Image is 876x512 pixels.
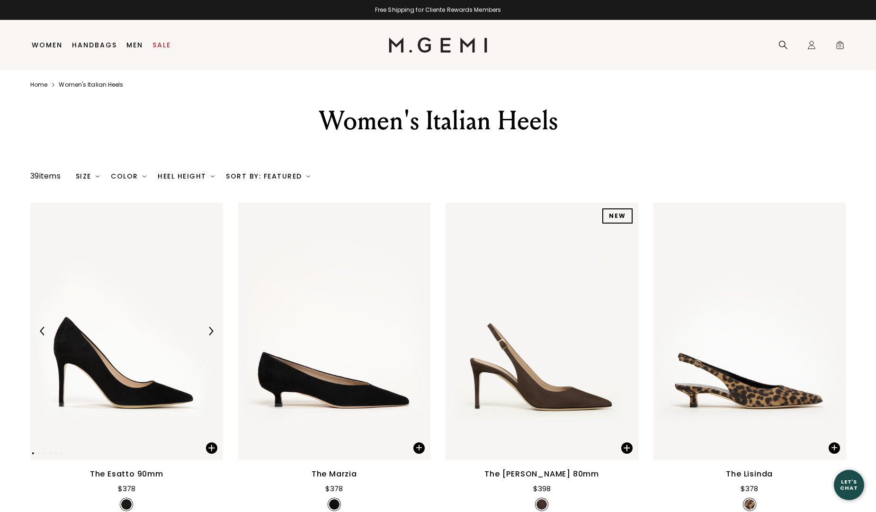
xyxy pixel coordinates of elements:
[446,203,638,460] img: The Valeria 80mm
[238,203,431,460] img: The Marzia
[389,37,488,53] img: M.Gemi
[536,499,547,510] img: v_7387923021883_SWATCH_50x.jpg
[111,172,146,180] div: Color
[118,483,135,494] div: $378
[38,327,47,335] img: Previous Arrow
[834,479,864,491] div: Let's Chat
[30,203,223,460] img: The Esatto 90mm
[211,174,215,178] img: chevron-down.svg
[726,468,773,480] div: The Lisinda
[206,327,215,335] img: Next Arrow
[325,483,343,494] div: $378
[312,468,357,480] div: The Marzia
[602,208,633,224] div: NEW
[121,499,132,510] img: v_11730_SWATCH_e61f60be-dede-4a96-9137-4b8f765b2c82_50x.jpg
[835,42,845,52] span: 0
[329,499,340,510] img: v_12710_SWATCH_50x.jpg
[226,172,310,180] div: Sort By: Featured
[306,174,310,178] img: chevron-down.svg
[59,81,123,89] a: Women's italian heels
[72,41,117,49] a: Handbags
[32,41,63,49] a: Women
[158,172,215,180] div: Heel Height
[484,468,599,480] div: The [PERSON_NAME] 80mm
[152,41,171,49] a: Sale
[741,483,758,494] div: $378
[653,203,846,460] img: The Lisinda
[76,172,100,180] div: Size
[533,483,551,494] div: $398
[30,81,47,89] a: Home
[744,499,755,510] img: v_7253590147131_SWATCH_50x.jpg
[90,468,163,480] div: The Esatto 90mm
[143,174,146,178] img: chevron-down.svg
[126,41,143,49] a: Men
[274,104,602,138] div: Women's Italian Heels
[96,174,99,178] img: chevron-down.svg
[30,171,61,182] div: 39 items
